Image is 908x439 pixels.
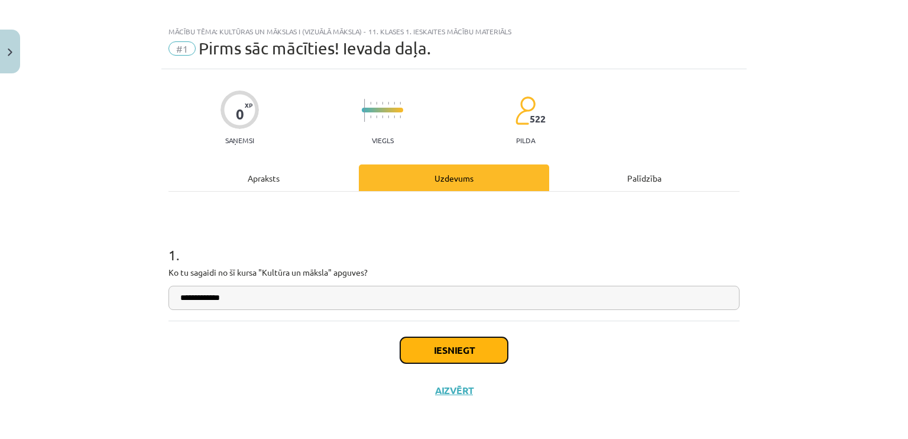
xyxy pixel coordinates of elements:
[236,106,244,122] div: 0
[372,136,394,144] p: Viegls
[364,99,365,122] img: icon-long-line-d9ea69661e0d244f92f715978eff75569469978d946b2353a9bb055b3ed8787d.svg
[8,49,12,56] img: icon-close-lesson-0947bae3869378f0d4975bcd49f059093ad1ed9edebbc8119c70593378902aed.svg
[245,102,252,108] span: XP
[168,226,740,263] h1: 1 .
[168,27,740,35] div: Mācību tēma: Kultūras un mākslas i (vizuālā māksla) - 11. klases 1. ieskaites mācību materiāls
[394,115,395,118] img: icon-short-line-57e1e144782c952c97e751825c79c345078a6d821885a25fce030b3d8c18986b.svg
[168,41,196,56] span: #1
[516,136,535,144] p: pilda
[168,164,359,191] div: Apraksts
[388,115,389,118] img: icon-short-line-57e1e144782c952c97e751825c79c345078a6d821885a25fce030b3d8c18986b.svg
[370,102,371,105] img: icon-short-line-57e1e144782c952c97e751825c79c345078a6d821885a25fce030b3d8c18986b.svg
[382,115,383,118] img: icon-short-line-57e1e144782c952c97e751825c79c345078a6d821885a25fce030b3d8c18986b.svg
[549,164,740,191] div: Palīdzība
[515,96,536,125] img: students-c634bb4e5e11cddfef0936a35e636f08e4e9abd3cc4e673bd6f9a4125e45ecb1.svg
[376,102,377,105] img: icon-short-line-57e1e144782c952c97e751825c79c345078a6d821885a25fce030b3d8c18986b.svg
[400,102,401,105] img: icon-short-line-57e1e144782c952c97e751825c79c345078a6d821885a25fce030b3d8c18986b.svg
[382,102,383,105] img: icon-short-line-57e1e144782c952c97e751825c79c345078a6d821885a25fce030b3d8c18986b.svg
[370,115,371,118] img: icon-short-line-57e1e144782c952c97e751825c79c345078a6d821885a25fce030b3d8c18986b.svg
[199,38,431,58] span: Pirms sāc mācīties! Ievada daļa.
[530,114,546,124] span: 522
[168,266,740,279] p: Ko tu sagaidi no šī kursa "Kultūra un māksla" apguves?
[400,337,508,363] button: Iesniegt
[220,136,259,144] p: Saņemsi
[400,115,401,118] img: icon-short-line-57e1e144782c952c97e751825c79c345078a6d821885a25fce030b3d8c18986b.svg
[394,102,395,105] img: icon-short-line-57e1e144782c952c97e751825c79c345078a6d821885a25fce030b3d8c18986b.svg
[376,115,377,118] img: icon-short-line-57e1e144782c952c97e751825c79c345078a6d821885a25fce030b3d8c18986b.svg
[359,164,549,191] div: Uzdevums
[388,102,389,105] img: icon-short-line-57e1e144782c952c97e751825c79c345078a6d821885a25fce030b3d8c18986b.svg
[432,385,476,396] button: Aizvērt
